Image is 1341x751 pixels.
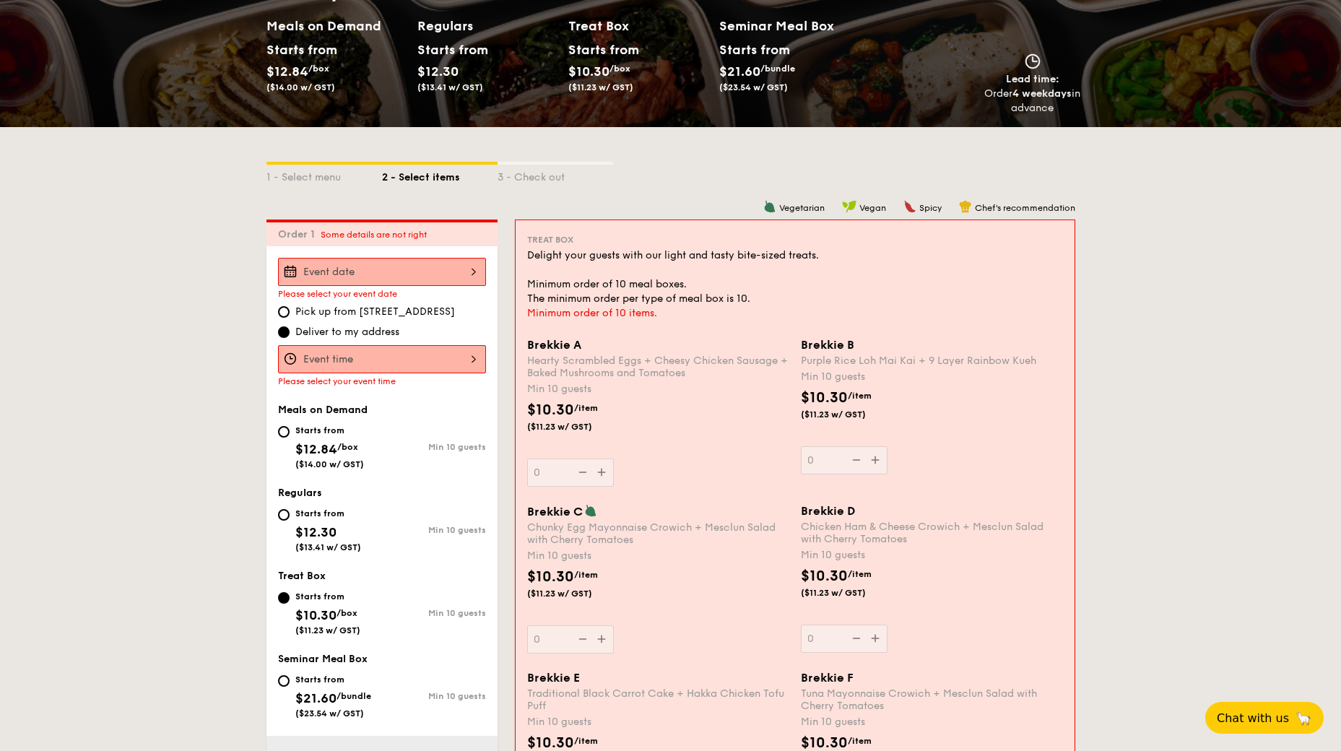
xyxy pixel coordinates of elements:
span: ($14.00 w/ GST) [266,82,335,92]
span: /item [574,570,598,580]
span: Some details are not right [321,230,427,240]
div: Min 10 guests [527,549,789,563]
span: 🦙 [1295,710,1312,726]
div: 2 - Select items [382,165,498,185]
span: $10.30 [527,568,574,586]
input: Event time [278,345,486,373]
input: Starts from$10.30/box($11.23 w/ GST)Min 10 guests [278,592,290,604]
span: ($11.23 w/ GST) [801,409,899,420]
h2: Meals on Demand [266,16,406,36]
span: $10.30 [527,401,574,419]
strong: 4 weekdays [1012,87,1072,100]
div: Starts from [295,591,360,602]
span: $10.30 [568,64,609,79]
img: icon-vegan.f8ff3823.svg [842,200,856,213]
span: Brekkie D [801,504,855,518]
span: $12.30 [417,64,459,79]
input: Starts from$12.30($13.41 w/ GST)Min 10 guests [278,509,290,521]
img: icon-vegetarian.fe4039eb.svg [584,504,597,517]
span: /box [337,608,357,618]
div: Chicken Ham & Cheese Crowich + Mesclun Salad with Cherry Tomatoes [801,521,1063,545]
span: /item [574,736,598,746]
div: Starts from [417,39,482,61]
div: Starts from [295,674,371,685]
span: /bundle [760,64,795,74]
span: $21.60 [295,690,337,706]
span: Treat Box [527,235,573,245]
span: Brekkie C [527,505,583,518]
div: 1 - Select menu [266,165,382,185]
span: ($11.23 w/ GST) [527,421,625,433]
span: $10.30 [295,607,337,623]
span: ($13.41 w/ GST) [295,542,361,552]
img: icon-vegetarian.fe4039eb.svg [763,200,776,213]
div: Min 10 guests [382,608,486,618]
span: Seminar Meal Box [278,653,368,665]
div: Starts from [568,39,633,61]
span: Spicy [919,203,942,213]
span: /box [308,64,329,74]
div: Delight your guests with our light and tasty bite-sized treats. Minimum order of 10 meal boxes. T... [527,248,1063,306]
span: ($14.00 w/ GST) [295,459,364,469]
span: ($23.54 w/ GST) [295,708,364,719]
span: /item [848,391,872,401]
span: Brekkie E [527,671,580,685]
div: Minimum order of 10 items. [527,306,1063,321]
div: Starts from [295,425,364,436]
span: ($11.23 w/ GST) [295,625,360,635]
span: ($11.23 w/ GST) [568,82,633,92]
input: Deliver to my address [278,326,290,338]
span: $12.30 [295,524,337,540]
span: Brekkie F [801,671,854,685]
div: Min 10 guests [801,370,1063,384]
div: Min 10 guests [801,548,1063,563]
div: Please select your event date [278,289,486,299]
input: Starts from$21.60/bundle($23.54 w/ GST)Min 10 guests [278,675,290,687]
div: Min 10 guests [382,691,486,701]
span: Brekkie A [527,338,581,352]
h2: Treat Box [568,16,708,36]
span: Please select your event time [278,376,396,386]
span: Brekkie B [801,338,854,352]
span: Treat Box [278,570,326,582]
div: Starts from [266,39,331,61]
span: Chef's recommendation [975,203,1075,213]
div: Tuna Mayonnaise Crowich + Mesclun Salad with Cherry Tomatoes [801,687,1063,712]
span: Vegetarian [779,203,825,213]
div: Chunky Egg Mayonnaise Crowich + Mesclun Salad with Cherry Tomatoes [527,521,789,546]
div: Min 10 guests [382,442,486,452]
span: Chat with us [1217,711,1289,725]
span: Regulars [278,487,322,499]
span: $21.60 [719,64,760,79]
h2: Regulars [417,16,557,36]
div: Min 10 guests [382,525,486,535]
img: icon-chef-hat.a58ddaea.svg [959,200,972,213]
span: $10.30 [801,568,848,585]
span: Meals on Demand [278,404,368,416]
span: /box [337,442,358,452]
span: Deliver to my address [295,325,399,339]
div: 3 - Check out [498,165,613,185]
span: Pick up from [STREET_ADDRESS] [295,305,455,319]
span: ($11.23 w/ GST) [527,588,625,599]
div: Min 10 guests [527,382,789,396]
span: /box [609,64,630,74]
span: ($23.54 w/ GST) [719,82,788,92]
input: Pick up from [STREET_ADDRESS] [278,306,290,318]
div: Starts from [719,39,789,61]
span: Order 1 [278,228,321,240]
input: Starts from$12.84/box($14.00 w/ GST)Min 10 guests [278,426,290,438]
span: /item [848,736,872,746]
span: Lead time: [1006,73,1059,85]
input: Event date [278,258,486,286]
span: ($11.23 w/ GST) [801,587,899,599]
span: /item [848,569,872,579]
span: $10.30 [801,389,848,407]
div: Order in advance [984,87,1081,116]
h2: Seminar Meal Box [719,16,870,36]
img: icon-spicy.37a8142b.svg [903,200,916,213]
span: $12.84 [266,64,308,79]
div: Min 10 guests [801,715,1063,729]
div: Traditional Black Carrot Cake + Hakka Chicken Tofu Puff [527,687,789,712]
span: /bundle [337,691,371,701]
